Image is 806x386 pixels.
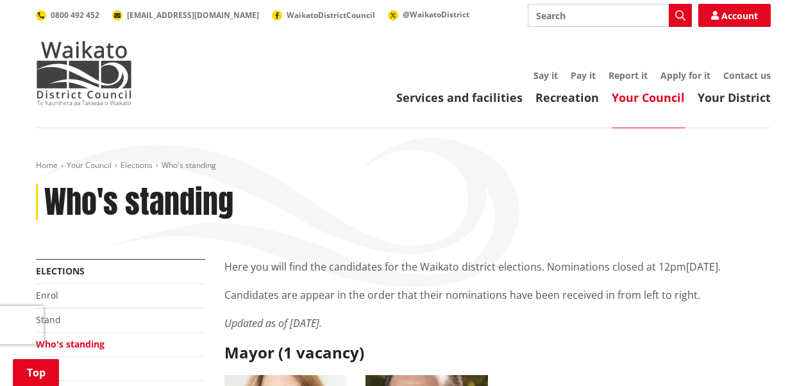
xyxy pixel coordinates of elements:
[535,90,599,105] a: Recreation
[388,9,469,20] a: @WaikatoDistrict
[36,41,132,105] img: Waikato District Council - Te Kaunihera aa Takiwaa o Waikato
[660,69,710,81] a: Apply for it
[533,69,558,81] a: Say it
[44,184,233,221] h1: Who's standing
[224,316,322,330] em: Updated as of [DATE].
[13,359,59,386] a: Top
[36,160,58,171] a: Home
[528,4,692,27] input: Search input
[272,10,375,21] a: WaikatoDistrictCouncil
[698,90,771,105] a: Your District
[112,10,259,21] a: [EMAIL_ADDRESS][DOMAIN_NAME]
[224,287,771,303] p: Candidates are appear in the order that their nominations have been received in from left to right.
[36,160,771,171] nav: breadcrumb
[36,265,85,277] a: Elections
[396,90,523,105] a: Services and facilities
[127,10,259,21] span: [EMAIL_ADDRESS][DOMAIN_NAME]
[403,9,469,20] span: @WaikatoDistrict
[121,160,153,171] a: Elections
[224,342,364,363] strong: Mayor (1 vacancy)
[36,10,99,21] a: 0800 492 452
[723,69,771,81] a: Contact us
[612,90,685,105] a: Your Council
[698,4,771,27] a: Account
[36,314,61,326] a: Stand
[67,160,112,171] a: Your Council
[51,10,99,21] span: 0800 492 452
[287,10,375,21] span: WaikatoDistrictCouncil
[224,259,771,274] p: Here you will find the candidates for the Waikato district elections. Nominations closed at 12pm[...
[571,69,596,81] a: Pay it
[609,69,648,81] a: Report it
[162,160,216,171] span: Who's standing
[36,289,58,301] a: Enrol
[36,338,105,350] a: Who's standing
